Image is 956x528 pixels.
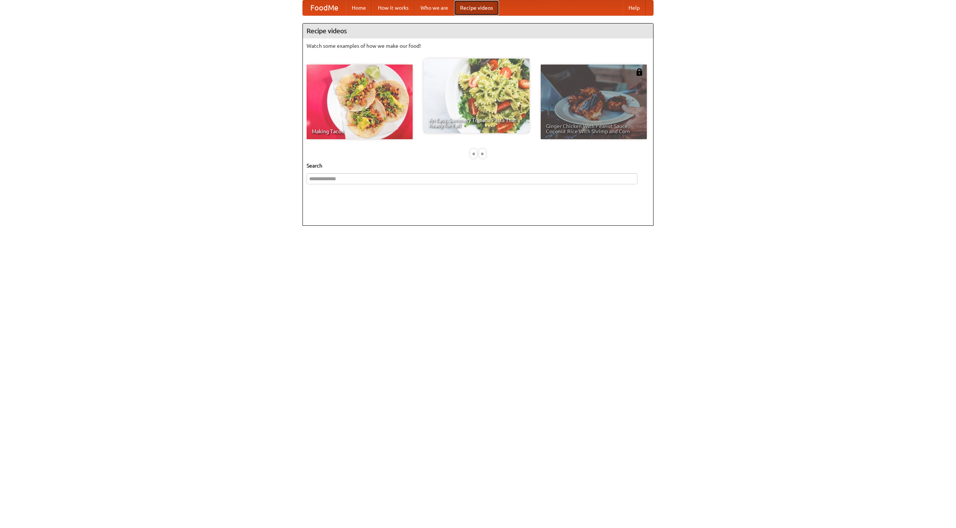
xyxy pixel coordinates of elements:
a: How it works [372,0,415,15]
img: 483408.png [636,68,643,76]
a: Home [346,0,372,15]
span: An Easy, Summery Tomato Pasta That's Ready for Fall [429,118,524,128]
span: Making Tacos [312,129,407,134]
a: FoodMe [303,0,346,15]
div: » [479,149,486,158]
a: Who we are [415,0,454,15]
a: Recipe videos [454,0,499,15]
a: An Easy, Summery Tomato Pasta That's Ready for Fall [423,59,530,133]
h5: Search [307,162,649,169]
a: Making Tacos [307,65,413,139]
div: « [470,149,477,158]
p: Watch some examples of how we make our food! [307,42,649,50]
a: Help [623,0,646,15]
h4: Recipe videos [303,24,653,38]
